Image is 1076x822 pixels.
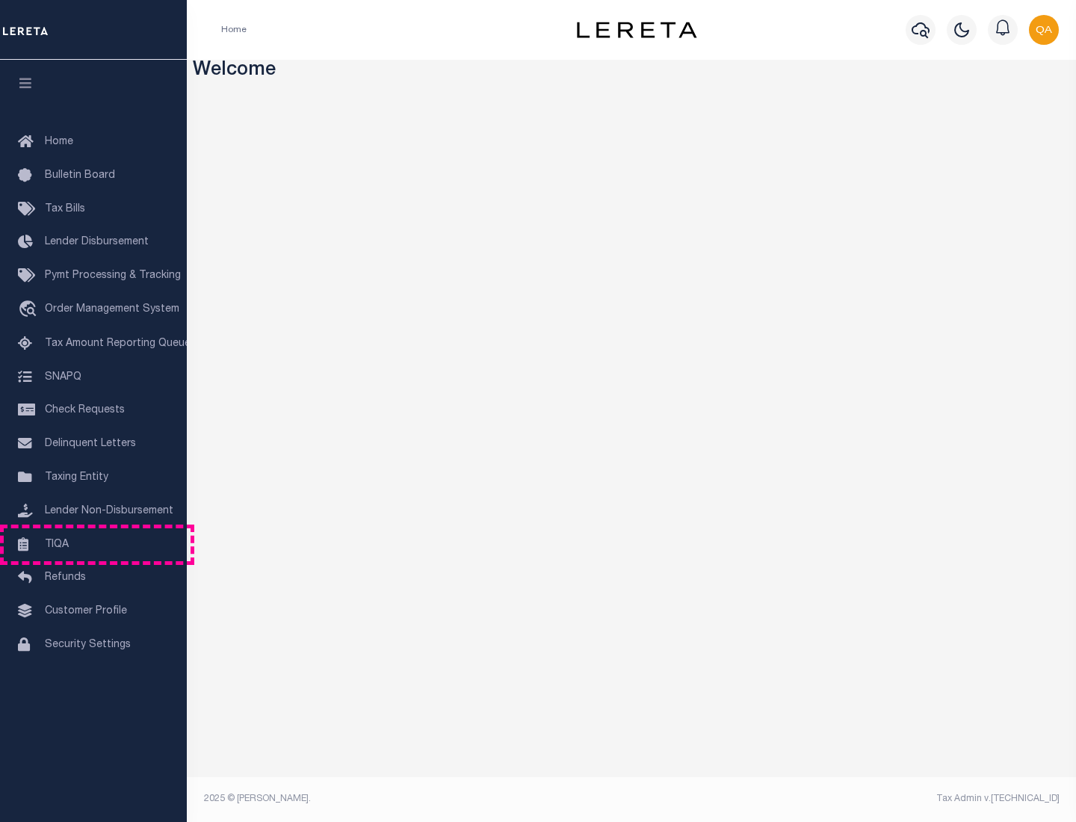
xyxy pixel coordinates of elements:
[45,640,131,650] span: Security Settings
[45,439,136,449] span: Delinquent Letters
[643,792,1060,806] div: Tax Admin v.[TECHNICAL_ID]
[45,472,108,483] span: Taxing Entity
[45,506,173,516] span: Lender Non-Disbursement
[193,792,632,806] div: 2025 © [PERSON_NAME].
[45,339,191,349] span: Tax Amount Reporting Queue
[45,606,127,616] span: Customer Profile
[18,300,42,320] i: travel_explore
[45,204,85,214] span: Tax Bills
[45,572,86,583] span: Refunds
[45,371,81,382] span: SNAPQ
[221,23,247,37] li: Home
[1029,15,1059,45] img: svg+xml;base64,PHN2ZyB4bWxucz0iaHR0cDovL3d3dy53My5vcmcvMjAwMC9zdmciIHBvaW50ZXItZXZlbnRzPSJub25lIi...
[45,137,73,147] span: Home
[45,304,179,315] span: Order Management System
[45,237,149,247] span: Lender Disbursement
[577,22,696,38] img: logo-dark.svg
[45,539,69,549] span: TIQA
[45,170,115,181] span: Bulletin Board
[193,60,1071,83] h3: Welcome
[45,405,125,415] span: Check Requests
[45,271,181,281] span: Pymt Processing & Tracking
